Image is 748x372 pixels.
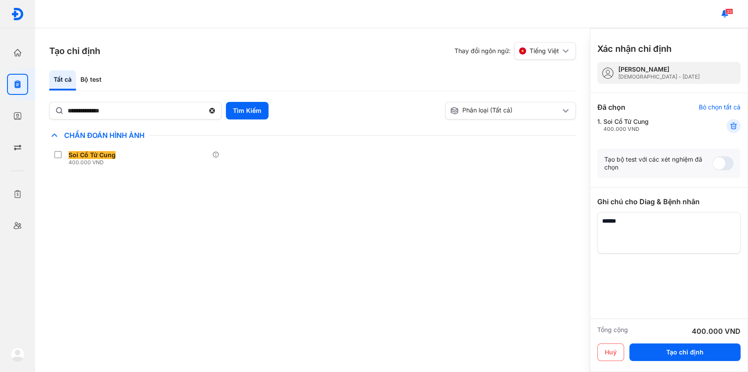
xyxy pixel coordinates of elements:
img: logo [11,7,24,21]
span: Soi Cổ Tử Cung [69,151,116,159]
button: Tạo chỉ định [629,343,741,361]
span: Tiếng Việt [530,47,559,55]
div: Soi Cổ Tử Cung [603,118,649,133]
div: Tạo bộ test với các xét nghiệm đã chọn [604,155,712,171]
div: [PERSON_NAME] [618,65,700,73]
span: 33 [725,8,733,14]
div: Phân loại (Tất cả) [450,106,561,115]
div: Thay đổi ngôn ngữ: [454,42,576,60]
div: Bộ test [76,70,106,90]
div: [DEMOGRAPHIC_DATA] - [DATE] [618,73,700,80]
span: Chẩn Đoán Hình Ảnh [60,131,149,140]
div: Bỏ chọn tất cả [699,103,741,111]
img: logo [11,347,25,361]
div: Ghi chú cho Diag & Bệnh nhân [597,196,741,207]
div: 1. [597,118,705,133]
button: Tìm Kiếm [226,102,269,119]
div: Đã chọn [597,102,625,112]
div: Tất cả [49,70,76,90]
div: 400.000 VND [692,326,741,336]
div: 400.000 VND [69,159,119,166]
h3: Xác nhận chỉ định [597,43,672,55]
h3: Tạo chỉ định [49,45,100,57]
button: Huỷ [597,343,624,361]
div: 400.000 VND [603,126,649,133]
div: Tổng cộng [597,326,628,336]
